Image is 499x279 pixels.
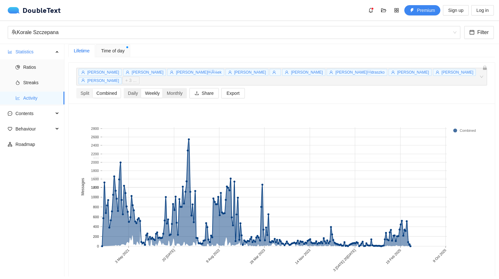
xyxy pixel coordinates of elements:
text: 1200 [91,185,99,189]
div: Split [77,89,93,98]
text: 3 [DATE] 20[DATE] [332,248,356,272]
span: heart [8,127,12,131]
span: thunderbolt [410,8,414,13]
span: [PERSON_NAME] [132,70,164,75]
text: 3 May 2021 [114,248,130,264]
img: logo [8,7,23,14]
text: 2800 [91,127,99,130]
text: 9 Aug 2022 [205,248,221,264]
span: Sign up [448,7,463,14]
span: Premium [417,7,435,14]
span: user [228,70,232,74]
span: [PERSON_NAME] [442,70,474,75]
div: Korale Szczepana [12,26,451,39]
span: Roadmap [15,138,59,151]
text: 800 [93,205,99,209]
text: 2200 [91,152,99,156]
span: [PERSON_NAME] Å¼ek [176,70,221,75]
span: user [329,70,333,74]
span: Log in [476,7,489,14]
button: calendarFilter [464,26,494,39]
text: 2600 [91,135,99,139]
span: + 3 ... [125,77,137,84]
span: [PERSON_NAME] [397,70,429,75]
div: Monthly [163,89,186,98]
button: Log in [471,5,494,15]
text: 14 Nov 2023 [294,248,312,265]
span: [PERSON_NAME] [234,70,266,75]
span: line-chart [15,96,20,100]
span: team [12,30,17,35]
button: uploadShare [189,88,219,98]
span: Activity [23,92,59,104]
span: upload [195,91,199,96]
text: 19 Feb 2025 [385,248,402,265]
span: [PERSON_NAME]draszko [335,70,385,75]
text: 1800 [91,169,99,173]
text: 900 [93,156,99,160]
div: Lifetime [74,47,90,54]
button: bell [366,5,376,15]
text: 700 [93,175,99,179]
span: [PERSON_NAME] [87,78,119,83]
span: Streaks [23,76,59,89]
span: apartment [8,142,12,147]
span: user [436,70,439,74]
div: DoubleText [8,7,61,14]
span: Time of day [101,47,125,54]
button: appstore [391,5,402,15]
text: 1600 [91,177,99,181]
span: appstore [392,8,401,13]
span: Share [202,90,214,97]
span: pie-chart [15,65,20,69]
span: calendar [469,30,475,36]
span: lock [483,66,487,70]
span: Contents [15,107,53,120]
span: user [391,70,395,74]
span: Filter [477,28,489,36]
text: 2000 [91,160,99,164]
div: Weekly [141,89,163,98]
text: 9 Oct 2025 [432,248,447,263]
span: Behaviour [15,122,53,135]
span: user [126,70,130,74]
button: thunderboltPremium [404,5,440,15]
button: folder-open [379,5,389,15]
span: Ratios [23,61,59,74]
text: 20 [DATE] [161,248,176,262]
span: [PERSON_NAME] [291,70,323,75]
span: Export [226,90,239,97]
text: 2400 [91,143,99,147]
span: bell [366,8,376,13]
text: 1000 [91,195,99,199]
text: Messages [81,178,85,196]
button: Export [221,88,245,98]
text: 600 [93,215,99,219]
span: folder-open [379,8,389,13]
button: Sign up [443,5,468,15]
span: [PERSON_NAME] [87,70,119,75]
span: user [285,70,289,74]
text: 200 [93,235,99,239]
text: 28 Mar 2023 [249,248,266,265]
span: message [8,111,12,116]
text: 0 [97,244,99,248]
span: user [170,70,174,74]
div: Daily [124,89,141,98]
span: bar-chart [8,50,12,54]
text: 1400 [91,185,99,189]
a: logoDoubleText [8,7,61,14]
span: Korale Szczepana [12,26,456,39]
span: Statistics [15,45,53,58]
span: user [81,78,85,82]
span: + 3 ... [122,76,139,84]
text: 400 [93,225,99,229]
span: user [272,70,276,74]
div: Combined [93,89,120,98]
span: fire [15,80,20,85]
span: user [81,70,85,74]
